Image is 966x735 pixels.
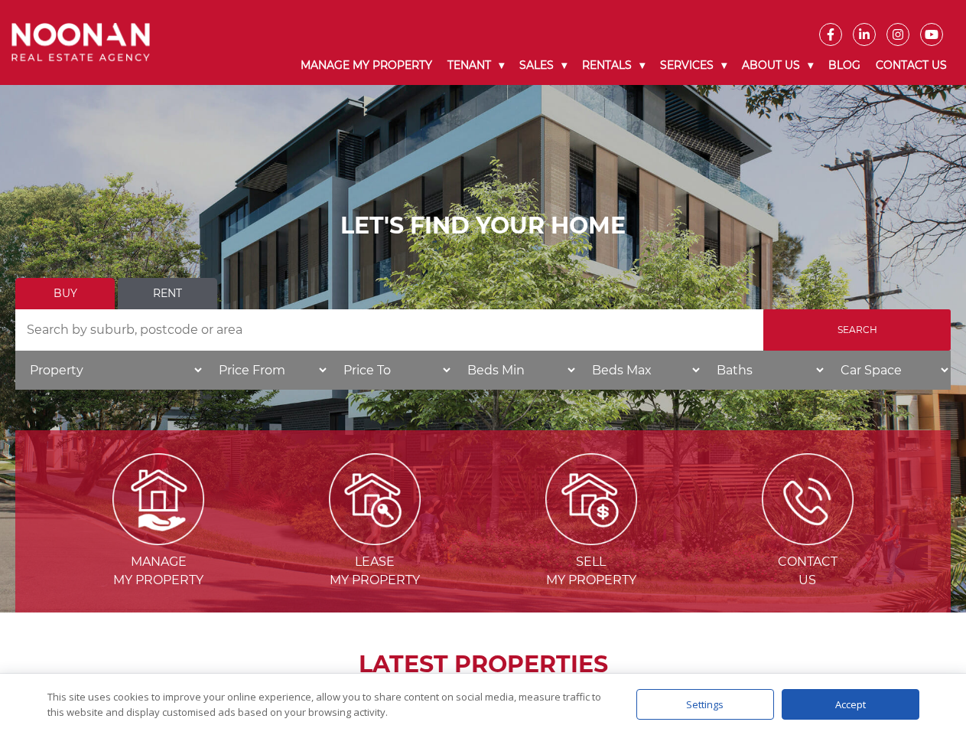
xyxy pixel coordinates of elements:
div: This site uses cookies to improve your online experience, allow you to share content on social me... [47,689,606,720]
img: Noonan Real Estate Agency [11,23,150,61]
input: Search by suburb, postcode or area [15,309,763,351]
a: Sell my property Sellmy Property [485,491,698,587]
a: Services [652,46,734,85]
span: Manage my Property [52,553,265,590]
a: Buy [15,278,115,309]
h1: LET'S FIND YOUR HOME [15,212,951,240]
a: Manage my Property Managemy Property [52,491,265,587]
a: Tenant [440,46,512,85]
span: Lease my Property [268,553,482,590]
span: Contact Us [701,553,914,590]
a: Blog [821,46,868,85]
img: ICONS [762,453,854,545]
a: About Us [734,46,821,85]
img: Lease my property [329,453,421,545]
a: ICONS ContactUs [701,491,914,587]
span: Sell my Property [485,553,698,590]
a: Lease my property Leasemy Property [268,491,482,587]
div: Settings [636,689,774,720]
a: Rentals [574,46,652,85]
a: Rent [118,278,217,309]
input: Search [763,309,951,351]
img: Sell my property [545,453,637,545]
a: Manage My Property [293,46,440,85]
a: Sales [512,46,574,85]
a: Contact Us [868,46,955,85]
h2: LATEST PROPERTIES [54,651,912,678]
img: Manage my Property [112,453,204,545]
div: Accept [782,689,919,720]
